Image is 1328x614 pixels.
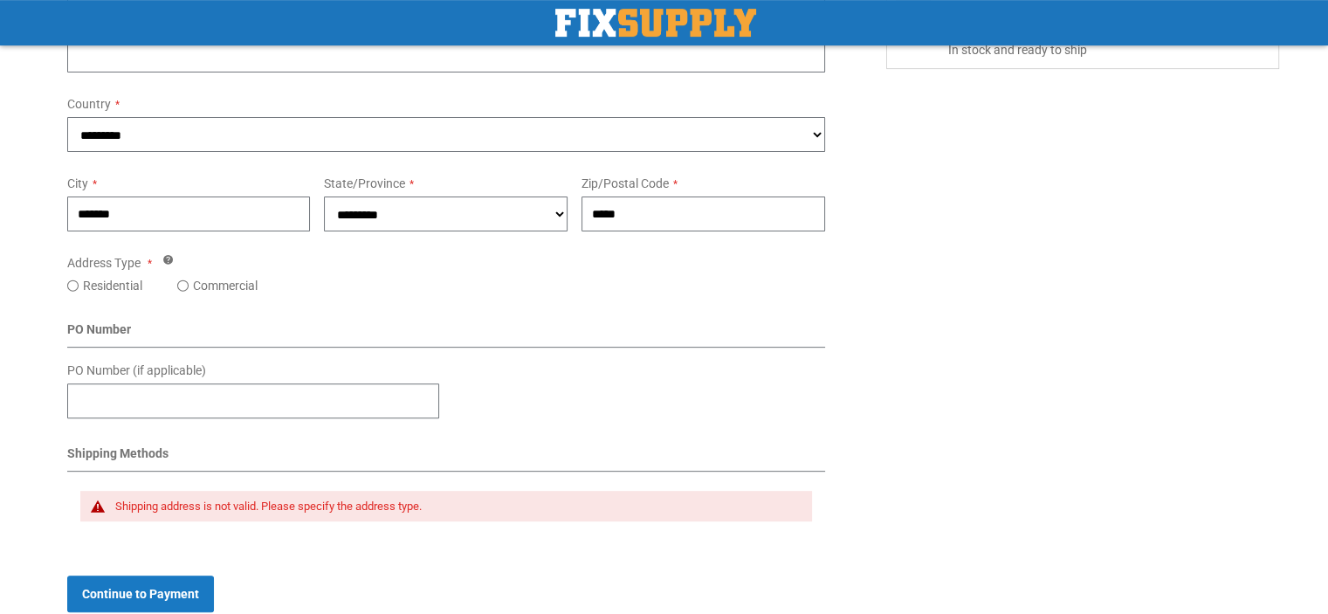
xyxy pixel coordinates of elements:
[324,176,405,190] span: State/Province
[581,176,669,190] span: Zip/Postal Code
[115,500,795,514] div: Shipping address is not valid. Please specify the address type.
[83,277,142,294] label: Residential
[555,9,756,37] img: Fix Industrial Supply
[67,176,88,190] span: City
[193,277,258,294] label: Commercial
[948,41,1219,59] span: In stock and ready to ship
[67,97,111,111] span: Country
[555,9,756,37] a: store logo
[82,587,199,601] span: Continue to Payment
[67,321,826,348] div: PO Number
[67,363,206,377] span: PO Number (if applicable)
[67,576,214,612] button: Continue to Payment
[67,445,826,472] div: Shipping Methods
[67,256,141,270] span: Address Type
